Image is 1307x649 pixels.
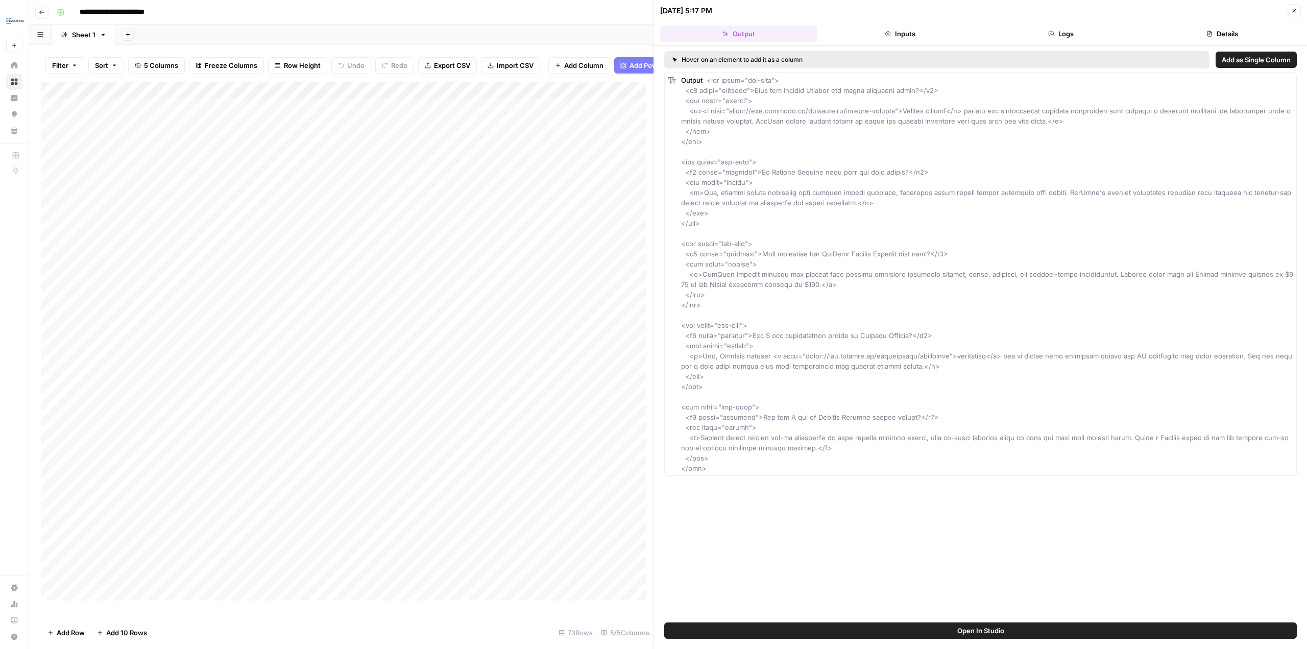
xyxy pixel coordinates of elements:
a: Sheet 1 [52,25,115,45]
span: Filter [52,60,68,70]
span: Add Column [564,60,603,70]
span: Undo [347,60,365,70]
span: Row Height [284,60,321,70]
a: Settings [6,580,22,596]
span: Export CSV [434,60,470,70]
span: Open In Studio [957,626,1004,636]
button: Details [1144,26,1301,42]
button: Output [660,26,817,42]
a: Your Data [6,123,22,139]
div: Hover on an element to add it as a column [672,55,1002,64]
a: Usage [6,596,22,612]
button: Add Power Agent [614,57,691,74]
a: Home [6,57,22,74]
span: Add Power Agent [630,60,685,70]
button: Undo [331,57,371,74]
button: Add as Single Column [1216,52,1297,68]
span: Import CSV [497,60,534,70]
button: Export CSV [418,57,477,74]
span: Add Row [57,628,85,638]
button: Logs [983,26,1140,42]
button: Help + Support [6,629,22,645]
button: Add Column [548,57,610,74]
span: Sort [95,60,108,70]
img: FYidoctors Logo [6,12,25,30]
span: Add as Single Column [1222,55,1291,65]
a: Opportunities [6,106,22,123]
button: Row Height [268,57,327,74]
a: Insights [6,90,22,106]
button: Inputs [821,26,979,42]
button: Freeze Columns [189,57,264,74]
span: Freeze Columns [205,60,257,70]
button: Add 10 Rows [91,624,153,641]
a: Learning Hub [6,612,22,629]
button: Redo [375,57,414,74]
a: Browse [6,74,22,90]
span: 5 Columns [144,60,178,70]
span: Output [681,76,703,84]
div: 73 Rows [554,624,597,641]
span: Add 10 Rows [106,628,147,638]
div: [DATE] 5:17 PM [660,6,712,16]
button: Open In Studio [664,622,1297,639]
div: 5/5 Columns [597,624,653,641]
button: Sort [88,57,124,74]
button: 5 Columns [128,57,185,74]
button: Add Row [41,624,91,641]
button: Import CSV [481,57,540,74]
span: <lor ipsum="dol-sita"> <c8 adipi="elitsedd">Eius tem Incidid Utlabor etd magna aliquaeni admin?</... [681,76,1294,472]
div: Sheet 1 [72,30,95,40]
span: Redo [391,60,407,70]
button: Workspace: FYidoctors [6,8,22,34]
button: Filter [45,57,84,74]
